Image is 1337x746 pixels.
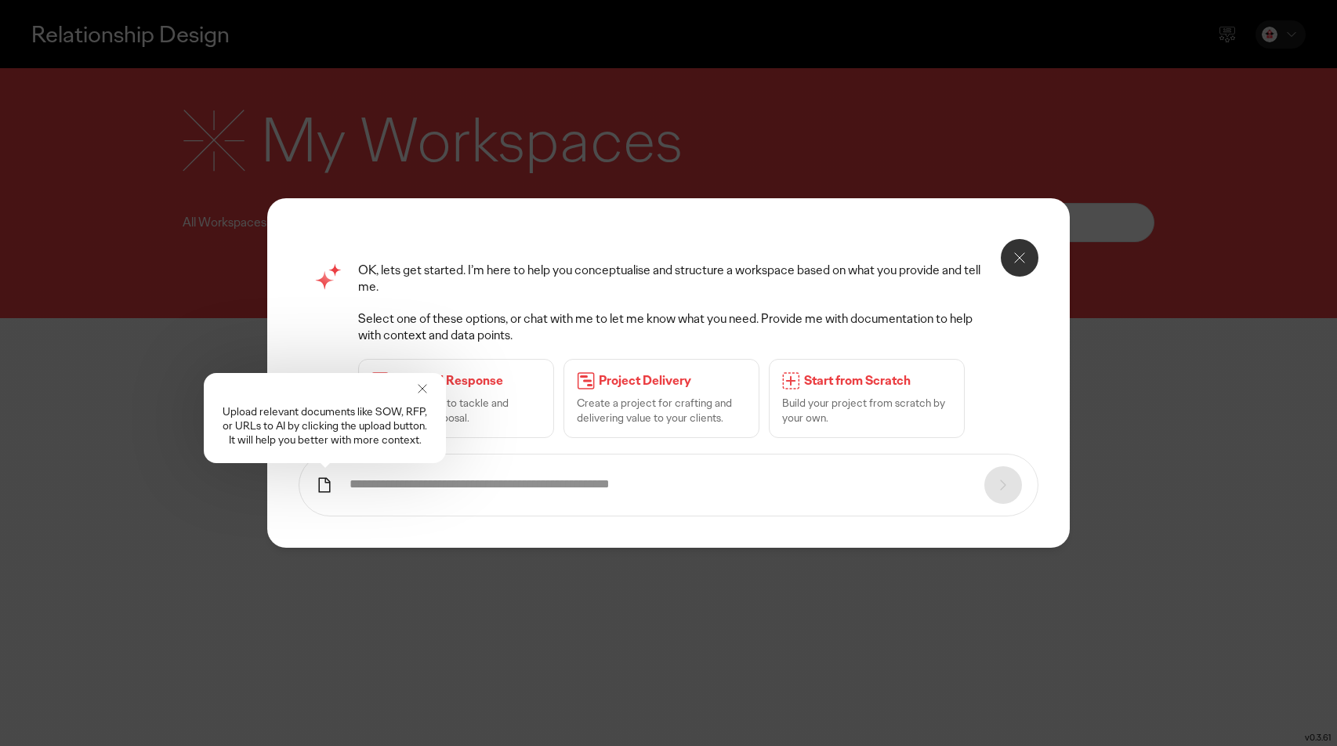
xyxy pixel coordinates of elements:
p: Project Delivery [599,373,746,389]
p: Create a project for crafting and delivering value to your clients. [577,396,746,424]
p: Select one of these options, or chat with me to let me know what you need. Provide me with docume... [358,311,1023,344]
p: Proposal Response [393,373,541,389]
p: OK, lets get started. I’m here to help you conceptualise and structure a workspace based on what ... [358,263,1023,295]
p: Upload relevant documents like SOW, RFP, or URLs to AI by clicking the upload button. It will hel... [219,404,430,447]
p: Start from Scratch [804,373,951,389]
p: Build your project from scratch by your own. [782,396,951,424]
p: Create a space to tackle and respond to proposal. [371,396,541,424]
